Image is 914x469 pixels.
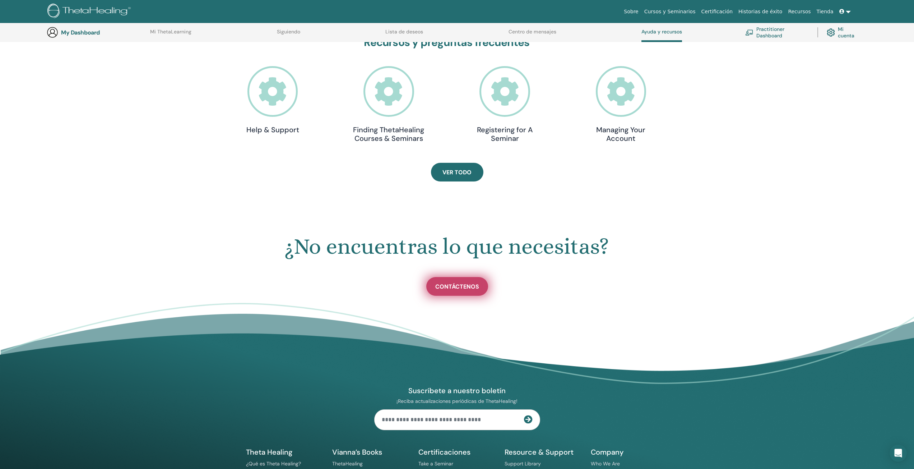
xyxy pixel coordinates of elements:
[785,5,813,18] a: Recursos
[469,66,541,143] a: Registering for A Seminar
[61,29,133,36] h3: My Dashboard
[827,24,860,40] a: Mi cuenta
[621,5,641,18] a: Sobre
[641,29,682,42] a: Ayuda y recursos
[237,36,657,49] h3: Recursos y preguntas frecuentes
[374,398,540,404] p: ¡Reciba actualizaciones periódicas de ThetaHealing!
[442,169,472,176] span: Ver todo
[435,283,479,290] span: Contáctenos
[585,125,657,143] h4: Managing Your Account
[814,5,836,18] a: Tienda
[745,24,809,40] a: Practitioner Dashboard
[246,460,301,467] a: ¿Qué es Theta Healing?
[374,386,540,395] h4: Suscríbete a nuestro boletín
[745,29,753,36] img: chalkboard-teacher.svg
[47,4,133,20] img: logo.png
[591,460,620,467] a: Who We Are
[509,29,556,40] a: Centro de mensajes
[431,163,483,181] a: Ver todo
[736,5,785,18] a: Historias de éxito
[237,125,308,134] h4: Help & Support
[47,27,58,38] img: generic-user-icon.jpg
[332,447,410,457] h5: Vianna’s Books
[353,125,424,143] h4: Finding ThetaHealing Courses & Seminars
[591,447,668,457] h5: Company
[426,277,488,296] a: Contáctenos
[150,29,191,40] a: Mi ThetaLearning
[385,29,423,40] a: Lista de deseos
[418,447,496,457] h5: Certificaciones
[418,460,453,467] a: Take a Seminar
[585,66,657,143] a: Managing Your Account
[237,66,308,134] a: Help & Support
[641,5,699,18] a: Cursos y Seminarios
[890,445,907,462] div: Open Intercom Messenger
[505,447,582,457] h5: Resource & Support
[332,460,363,467] a: ThetaHealing
[469,125,541,143] h4: Registering for A Seminar
[827,27,835,38] img: cog.svg
[31,233,863,260] h1: ¿No encuentras lo que necesitas?
[353,66,424,143] a: Finding ThetaHealing Courses & Seminars
[246,447,324,457] h5: Theta Healing
[277,29,300,40] a: Siguiendo
[698,5,736,18] a: Certificación
[505,460,541,467] a: Support Library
